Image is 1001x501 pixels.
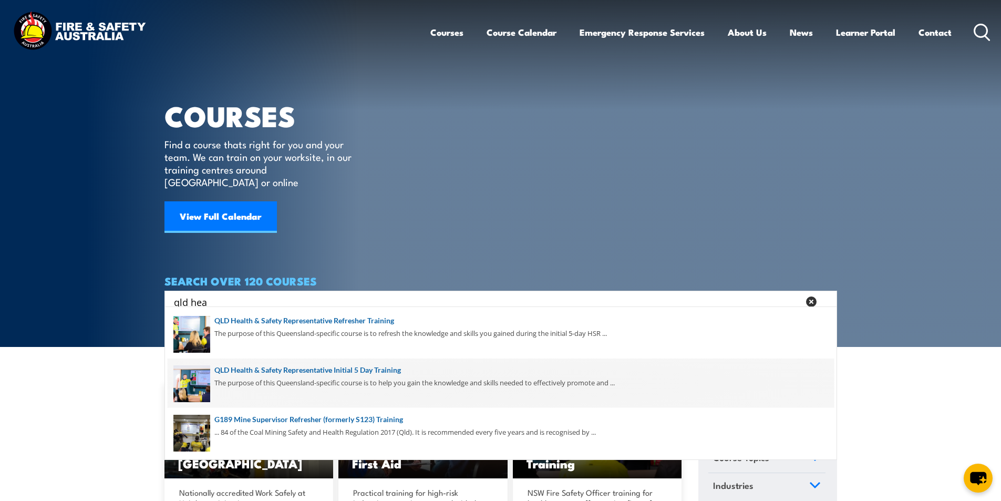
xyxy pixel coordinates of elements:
a: QLD Health & Safety Representative Initial 5 Day Training [173,364,828,376]
a: Contact [919,18,952,46]
input: Search input [174,294,799,310]
a: G189 Mine Supervisor Refresher (formerly S123) Training [173,414,828,425]
a: Emergency Response Services [580,18,705,46]
button: chat-button [964,464,993,493]
a: View Full Calendar [164,201,277,233]
a: News [790,18,813,46]
h4: SEARCH OVER 120 COURSES [164,275,837,287]
h3: Fire Safety Officer ([GEOGRAPHIC_DATA]) Training [527,433,668,469]
h1: COURSES [164,103,367,128]
button: Search magnifier button [819,294,833,309]
h3: Provide Psychological First Aid [352,445,494,469]
p: Find a course thats right for you and your team. We can train on your worksite, in our training c... [164,138,356,188]
a: Industries [708,473,825,500]
a: About Us [728,18,767,46]
span: Industries [713,478,754,493]
a: Courses [430,18,463,46]
a: QLD Health & Safety Representative Refresher Training [173,315,828,326]
h3: Work Safely at Heights Training in [GEOGRAPHIC_DATA] [178,433,320,469]
form: Search form [176,294,801,309]
a: Course Calendar [487,18,556,46]
a: Learner Portal [836,18,895,46]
